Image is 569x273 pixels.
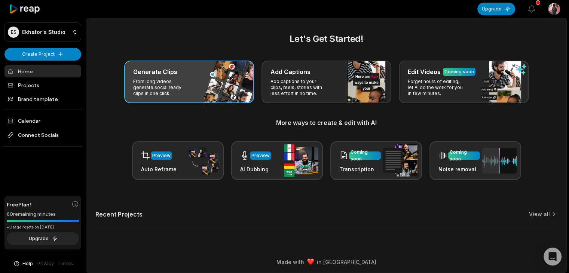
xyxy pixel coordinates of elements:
span: Connect Socials [4,128,81,142]
img: heart emoji [307,258,314,265]
a: Home [4,65,81,77]
a: Privacy [37,260,54,267]
a: Calendar [4,114,81,127]
p: From long videos generate social ready clips in one click. [133,79,191,96]
h3: Generate Clips [133,67,177,76]
button: Create Project [4,48,81,61]
h3: Noise removal [438,165,480,173]
button: Upgrade [7,232,79,245]
p: Add captions to your clips, reels, stories with less effort in no time. [270,79,328,96]
a: View all [529,211,550,218]
span: Help [22,260,33,267]
img: transcription.png [383,144,417,177]
div: Made with in [GEOGRAPHIC_DATA] [93,258,560,266]
div: *Usage resets on [DATE] [7,224,79,230]
h2: Let's Get Started! [95,32,557,46]
div: 60 remaining minutes [7,211,79,218]
h3: Auto Reframe [141,165,177,173]
div: Coming soon [351,149,379,162]
div: Preview [152,152,171,159]
p: Ekhator's Studio [22,29,65,36]
a: Brand template [4,93,81,105]
img: noise_removal.png [482,148,517,174]
span: Free Plan! [7,200,31,208]
a: Terms [58,260,73,267]
h2: Recent Projects [95,211,143,218]
div: Coming soon [450,149,478,162]
p: Forget hours of editing, let AI do the work for you in few minutes. [408,79,466,96]
div: ES [8,27,19,38]
img: auto_reframe.png [185,146,219,175]
h3: AI Dubbing [240,165,271,173]
div: Open Intercom Messenger [544,248,562,266]
h3: Transcription [339,165,381,173]
button: Help [13,260,33,267]
button: Upgrade [477,3,515,15]
a: Projects [4,79,81,91]
div: Coming soon [444,68,474,75]
div: Preview [251,152,270,159]
img: ai_dubbing.png [284,144,318,177]
h3: More ways to create & edit with AI [95,118,557,127]
h3: Edit Videos [408,67,441,76]
h3: Add Captions [270,67,310,76]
